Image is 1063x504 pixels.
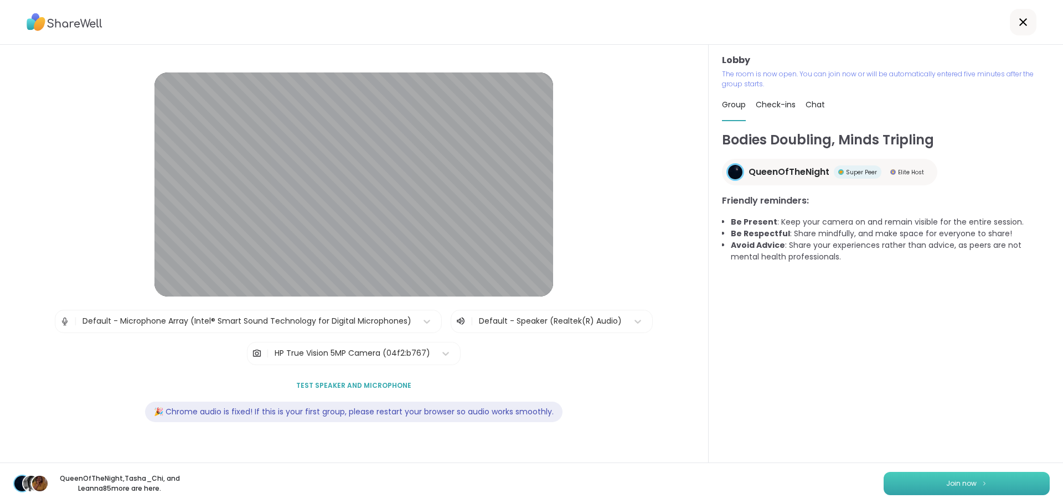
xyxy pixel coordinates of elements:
[981,480,988,486] img: ShareWell Logomark
[898,168,924,176] span: Elite Host
[731,240,1050,263] li: : Share your experiences rather than advice, as peers are not mental health professionals.
[252,342,262,365] img: Camera
[74,310,77,332] span: |
[749,165,829,179] span: QueenOfTheNight
[756,99,796,110] span: Check-ins
[884,472,1050,495] button: Join now
[60,310,70,332] img: Microphone
[946,479,977,489] span: Join now
[806,99,825,110] span: Chat
[838,169,844,175] img: Super Peer
[731,216,1050,228] li: : Keep your camera on and remain visible for the entire session.
[296,381,411,391] span: Test speaker and microphone
[722,54,1050,67] h3: Lobby
[722,194,1050,207] h3: Friendly reminders:
[846,168,877,176] span: Super Peer
[722,130,1050,150] h1: Bodies Doubling, Minds Tripling
[58,474,182,493] p: QueenOfTheNight , Tasha_Chi , and Leanna85 more are here.
[728,165,742,179] img: QueenOfTheNight
[722,69,1050,89] p: The room is now open. You can join now or will be automatically entered five minutes after the gr...
[82,315,411,327] div: Default - Microphone Array (Intel® Smart Sound Technology for Digital Microphones)
[32,476,48,491] img: Leanna85
[266,342,269,365] span: |
[890,169,896,175] img: Elite Host
[292,374,416,397] button: Test speaker and microphone
[14,476,30,491] img: QueenOfTheNight
[27,9,102,35] img: ShareWell Logo
[471,315,473,328] span: |
[275,347,430,359] div: HP True Vision 5MP Camera (04f2:b767)
[23,476,39,491] img: Tasha_Chi
[722,159,937,185] a: QueenOfTheNightQueenOfTheNightSuper PeerSuper PeerElite HostElite Host
[145,402,563,422] div: 🎉 Chrome audio is fixed! If this is your first group, please restart your browser so audio works ...
[731,240,785,251] b: Avoid Advice
[722,99,746,110] span: Group
[731,228,790,239] b: Be Respectful
[731,228,1050,240] li: : Share mindfully, and make space for everyone to share!
[731,216,777,227] b: Be Present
